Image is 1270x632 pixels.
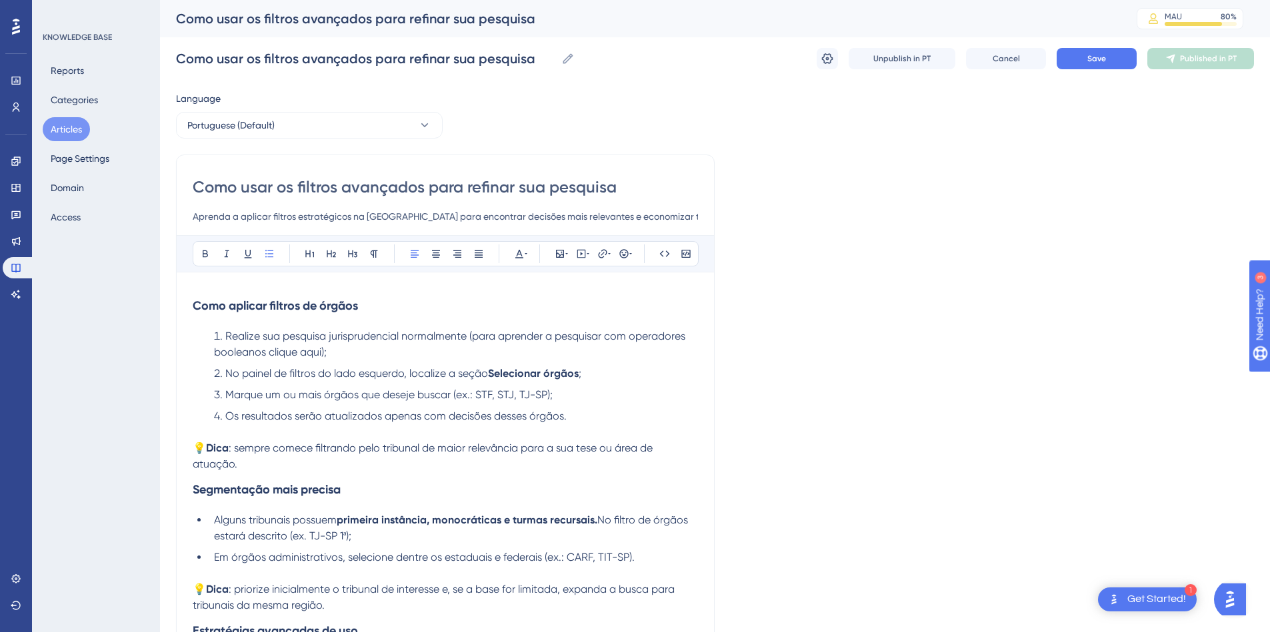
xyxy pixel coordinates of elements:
span: Alguns tribunais possuem [214,513,337,526]
strong: Como aplicar filtros de órgãos [193,298,358,313]
span: Marque um ou mais órgãos que deseje buscar (ex.: STF, STJ, TJ-SP); [225,388,553,401]
button: Published in PT [1147,48,1254,69]
span: Portuguese (Default) [187,117,275,133]
input: Article Title [193,176,698,198]
span: Em órgãos administrativos, selecione dentre os estaduais e federais (ex.: CARF, TIT-SP). [214,551,635,563]
div: KNOWLEDGE BASE [43,32,112,43]
div: Open Get Started! checklist, remaining modules: 1 [1098,587,1197,611]
span: : sempre comece filtrando pelo tribunal de maior relevância para a sua tese ou área de atuação. [193,442,655,470]
strong: primeira instância, monocráticas e turmas recursais. [337,513,597,526]
div: MAU [1165,11,1182,22]
button: Page Settings [43,147,117,170]
div: Get Started! [1127,592,1186,607]
strong: Selecionar órgãos [488,367,579,380]
button: Unpublish in PT [849,48,955,69]
div: 1 [1185,584,1197,596]
span: Os resultados serão atualizados apenas com decisões desses órgãos. [225,410,567,422]
button: Domain [43,176,92,200]
span: : priorize inicialmente o tribunal de interesse e, se a base for limitada, expanda a busca para t... [193,583,677,611]
span: No painel de filtros do lado esquerdo, localize a seção [225,367,488,380]
span: 💡 [193,442,206,454]
span: Published in PT [1180,53,1237,64]
span: Save [1087,53,1106,64]
input: Article Description [193,208,698,224]
span: Unpublish in PT [873,53,931,64]
span: Need Help? [31,3,83,19]
span: Cancel [993,53,1020,64]
button: Articles [43,117,90,141]
span: Language [176,91,221,107]
strong: Dica [206,442,229,454]
button: Reports [43,59,92,83]
button: Save [1057,48,1137,69]
strong: Dica [206,583,229,595]
button: Portuguese (Default) [176,112,443,139]
button: Access [43,205,89,229]
div: Como usar os filtros avançados para refinar sua pesquisa [176,9,1103,28]
span: ; [579,367,581,380]
button: Categories [43,88,106,112]
div: 3 [93,7,97,17]
span: 💡 [193,583,206,595]
iframe: UserGuiding AI Assistant Launcher [1214,579,1254,619]
strong: Segmentação mais precisa [193,482,341,497]
button: Cancel [966,48,1046,69]
input: Article Name [176,49,556,68]
img: launcher-image-alternative-text [1106,591,1122,607]
div: 80 % [1221,11,1237,22]
span: Realize sua pesquisa jurisprudencial normalmente (para aprender a pesquisar com operadores boolea... [214,330,688,358]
